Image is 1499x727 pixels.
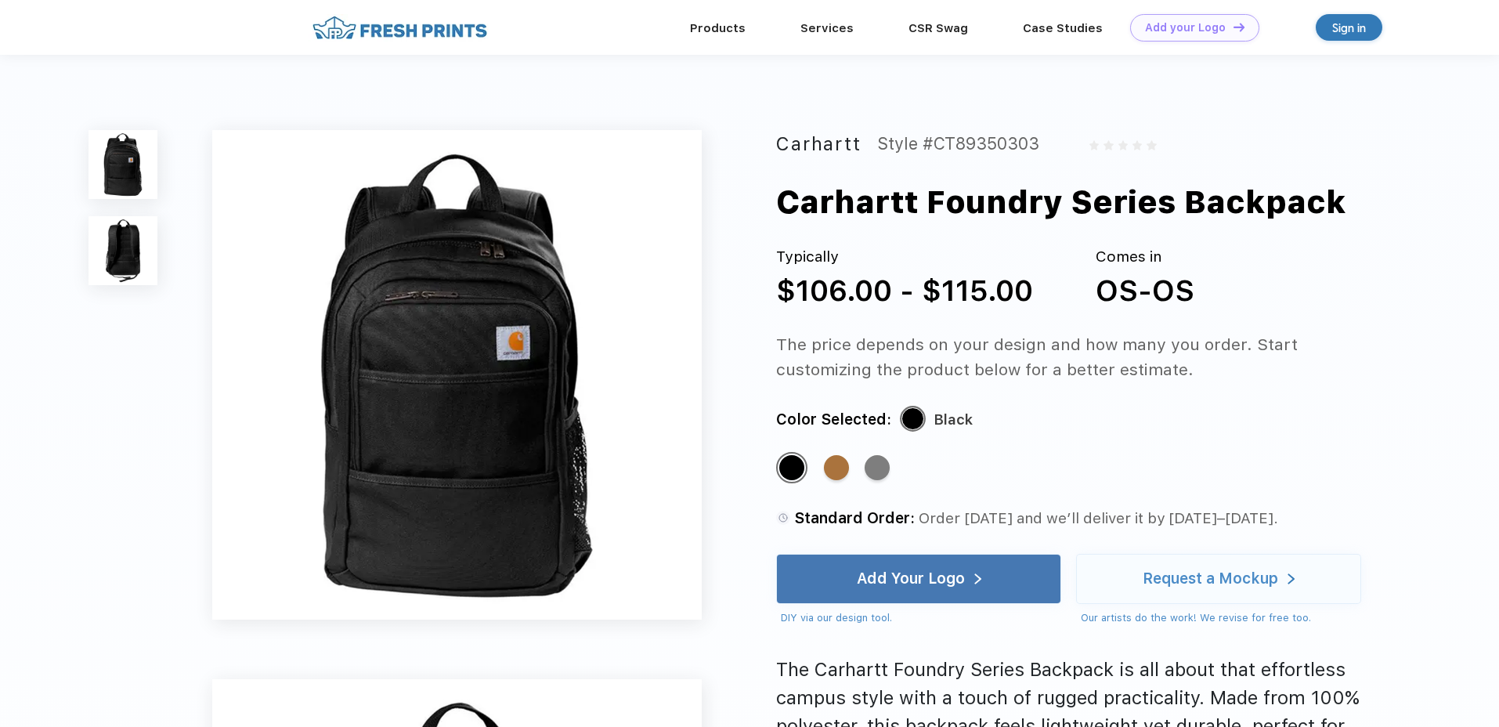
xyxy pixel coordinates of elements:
div: Add Your Logo [857,571,965,587]
img: DT [1234,23,1244,31]
img: gray_star.svg [1103,140,1113,150]
div: Request a Mockup [1143,571,1278,587]
img: gray_star.svg [1147,140,1156,150]
div: Black [779,455,804,480]
div: Carhartt Brown [824,455,849,480]
div: Black [934,407,973,432]
img: white arrow [974,573,981,585]
div: Carhartt Foundry Series Backpack [776,179,1346,226]
img: fo%20logo%202.webp [308,14,492,42]
div: Sign in [1332,19,1366,37]
img: gray_star.svg [1132,140,1142,150]
div: DIY via our design tool. [781,610,1061,626]
div: Grey [865,455,890,480]
img: standard order [776,511,790,525]
div: Style #CT89350303 [877,130,1039,158]
div: The price depends on your design and how many you order. Start customizing the product below for ... [776,332,1391,382]
div: Carhartt [776,130,861,158]
img: gray_star.svg [1118,140,1128,150]
div: Add your Logo [1145,21,1226,34]
div: OS-OS [1096,269,1194,313]
img: gray_star.svg [1089,140,1099,150]
div: Color Selected: [776,407,891,432]
img: func=resize&h=100 [88,216,157,285]
a: Sign in [1316,14,1382,41]
a: Products [690,21,746,35]
div: Comes in [1096,246,1194,269]
span: Standard Order: [794,509,915,527]
img: func=resize&h=100 [88,130,157,199]
div: Our artists do the work! We revise for free too. [1081,610,1361,626]
img: func=resize&h=640 [212,130,702,620]
img: white arrow [1288,573,1295,585]
span: Order [DATE] and we’ll deliver it by [DATE]–[DATE]. [919,509,1278,527]
div: Typically [776,246,1033,269]
div: $106.00 - $115.00 [776,269,1033,313]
